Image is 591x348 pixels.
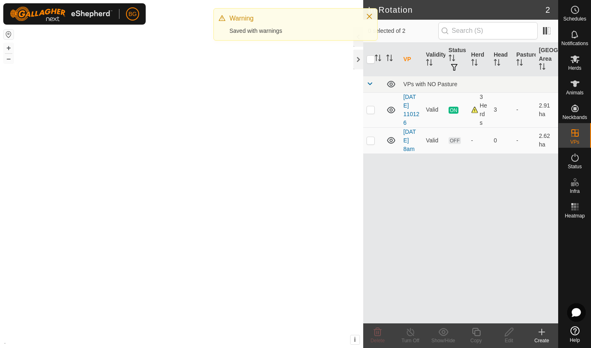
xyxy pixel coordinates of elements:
p-sorticon: Activate to sort [386,56,393,62]
p-sorticon: Activate to sort [471,60,478,67]
a: Privacy Policy [149,337,180,345]
span: Delete [371,338,385,343]
button: – [4,54,14,64]
span: Schedules [563,16,586,21]
a: [DATE] 110126 [403,94,419,126]
span: Herds [568,66,581,71]
td: - [513,92,536,127]
td: 2.91 ha [536,92,558,127]
span: OFF [449,137,461,144]
div: Turn Off [394,337,427,344]
td: 0 [490,127,513,153]
td: Valid [423,127,445,153]
td: Valid [423,92,445,127]
span: Animals [566,90,584,95]
p-sorticon: Activate to sort [494,60,500,67]
div: Show/Hide [427,337,460,344]
th: Validity [423,43,445,76]
td: 2.62 ha [536,127,558,153]
div: Edit [492,337,525,344]
td: 3 [490,92,513,127]
a: Help [559,323,591,346]
span: 0 selected of 2 [368,27,438,35]
p-sorticon: Activate to sort [516,60,523,67]
th: Pasture [513,43,536,76]
span: Infra [570,189,580,194]
a: [DATE] 8am [403,128,416,152]
div: Warning [229,14,357,23]
th: Herd [468,43,490,76]
p-sorticon: Activate to sort [375,56,381,62]
div: 3 Herds [471,93,487,127]
th: Head [490,43,513,76]
button: Reset Map [4,30,14,39]
span: Notifications [561,41,588,46]
button: + [4,43,14,53]
div: VPs with NO Pasture [403,81,555,87]
input: Search (S) [438,22,538,39]
td: - [513,127,536,153]
span: Heatmap [565,213,585,218]
div: Create [525,337,558,344]
span: Help [570,338,580,343]
span: ON [449,107,458,114]
span: 2 [545,4,550,16]
span: Neckbands [562,115,587,120]
p-sorticon: Activate to sort [426,60,433,67]
button: i [350,335,360,344]
div: - [471,136,487,145]
div: Copy [460,337,492,344]
a: Contact Us [190,337,214,345]
span: BG [128,10,137,18]
div: Saved with warnings [229,27,357,35]
th: Status [445,43,468,76]
span: Status [568,164,582,169]
span: i [354,336,356,343]
p-sorticon: Activate to sort [539,64,545,71]
span: VPs [570,140,579,144]
p-sorticon: Activate to sort [449,56,455,62]
th: VP [400,43,423,76]
img: Gallagher Logo [10,7,112,21]
button: Close [364,11,375,22]
th: [GEOGRAPHIC_DATA] Area [536,43,558,76]
h2: In Rotation [368,5,545,15]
